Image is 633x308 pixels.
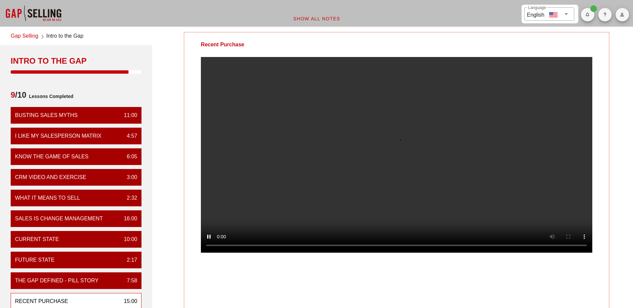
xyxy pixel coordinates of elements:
[288,13,346,25] button: Show All Notes
[121,173,137,181] div: 3:00
[524,7,574,21] div: LanguageEnglish
[11,32,38,41] a: Gap Selling
[121,132,137,140] div: 4:57
[184,32,261,57] div: Recent Purchase
[15,194,80,202] div: What it means to sell
[15,277,98,285] div: The Gap Defined - Pill Story
[11,56,141,66] div: Intro to the Gap
[590,5,597,12] span: Badge
[527,9,544,19] div: English
[15,235,59,243] div: Current State
[15,132,101,140] div: I Like My Salesperson Matrix
[15,153,88,161] div: Know the Game of Sales
[121,194,137,202] div: 2:32
[26,90,73,103] span: Lessons Completed
[46,32,83,41] span: Intro to the Gap
[121,277,137,285] div: 7:58
[118,111,137,119] div: 11:00
[15,173,86,181] div: CRM VIDEO and EXERCISE
[15,111,78,119] div: Busting Sales Myths
[528,5,546,10] label: Language
[118,235,137,243] div: 10:00
[118,297,137,305] div: 15:00
[11,90,15,99] span: 9
[118,215,137,223] div: 16:00
[11,90,26,103] span: /10
[15,297,68,305] div: Recent Purchase
[15,256,55,264] div: Future State
[121,153,137,161] div: 6:05
[293,16,340,21] span: Show All Notes
[15,215,103,223] div: Sales is Change Management
[121,256,137,264] div: 2:17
